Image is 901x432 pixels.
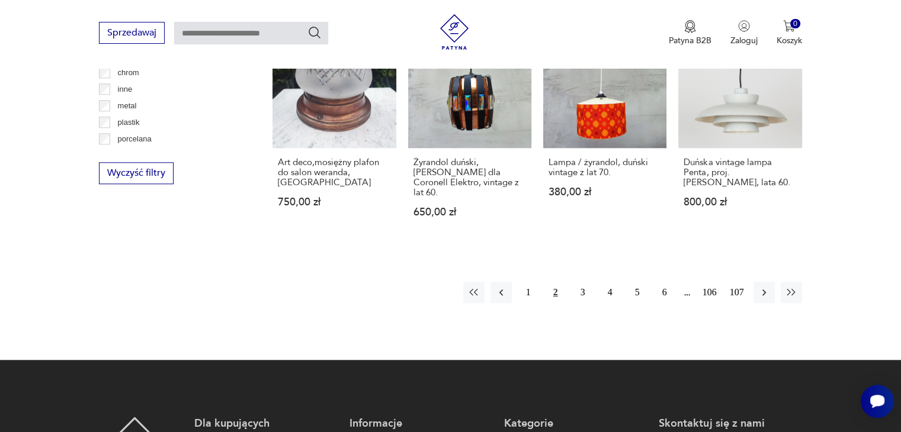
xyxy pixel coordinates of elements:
[408,25,531,240] a: Żyrandol duński, Werner Schou dla Coronell Elektro, vintage z lat 60.Żyrandol duński, [PERSON_NAM...
[545,282,566,303] button: 2
[599,282,621,303] button: 4
[413,157,526,198] h3: Żyrandol duński, [PERSON_NAME] dla Coronell Elektro, vintage z lat 60.
[99,22,165,44] button: Sprzedawaj
[518,282,539,303] button: 1
[413,207,526,217] p: 650,00 zł
[194,417,337,431] p: Dla kupujących
[549,157,661,178] h3: Lampa / żyrandol, duński vintage z lat 70.
[118,83,133,96] p: inne
[777,35,802,46] p: Koszyk
[699,282,720,303] button: 106
[437,14,472,50] img: Patyna - sklep z meblami i dekoracjami vintage
[684,157,796,188] h3: Duńska vintage lampa Penta, proj. [PERSON_NAME], lata 60.
[684,197,796,207] p: 800,00 zł
[549,187,661,197] p: 380,00 zł
[627,282,648,303] button: 5
[777,20,802,46] button: 0Koszyk
[790,19,800,29] div: 0
[307,25,322,40] button: Szukaj
[278,197,390,207] p: 750,00 zł
[659,417,801,431] p: Skontaktuj się z nami
[730,20,758,46] button: Zaloguj
[350,417,492,431] p: Informacje
[669,20,711,46] a: Ikona medaluPatyna B2B
[543,25,666,240] a: Lampa / żyrandol, duński vintage z lat 70.Lampa / żyrandol, duński vintage z lat 70.380,00 zł
[669,35,711,46] p: Patyna B2B
[118,99,137,112] p: metal
[99,30,165,38] a: Sprzedawaj
[99,162,174,184] button: Wyczyść filtry
[118,149,143,162] p: porcelit
[738,20,750,32] img: Ikonka użytkownika
[118,116,140,129] p: plastik
[118,133,152,146] p: porcelana
[572,282,594,303] button: 3
[730,35,758,46] p: Zaloguj
[726,282,748,303] button: 107
[783,20,795,32] img: Ikona koszyka
[278,157,390,188] h3: Art deco,mosiężny plafon do salon weranda,[GEOGRAPHIC_DATA]
[118,66,139,79] p: chrom
[861,385,894,418] iframe: Smartsupp widget button
[678,25,801,240] a: Duńska vintage lampa Penta, proj. Jo Hammerborg, lata 60.Duńska vintage lampa Penta, proj. [PERSO...
[504,417,647,431] p: Kategorie
[684,20,696,33] img: Ikona medalu
[669,20,711,46] button: Patyna B2B
[272,25,396,240] a: Art deco,mosiężny plafon do salon weranda,łazienkaArt deco,mosiężny plafon do salon weranda,[GEOG...
[654,282,675,303] button: 6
